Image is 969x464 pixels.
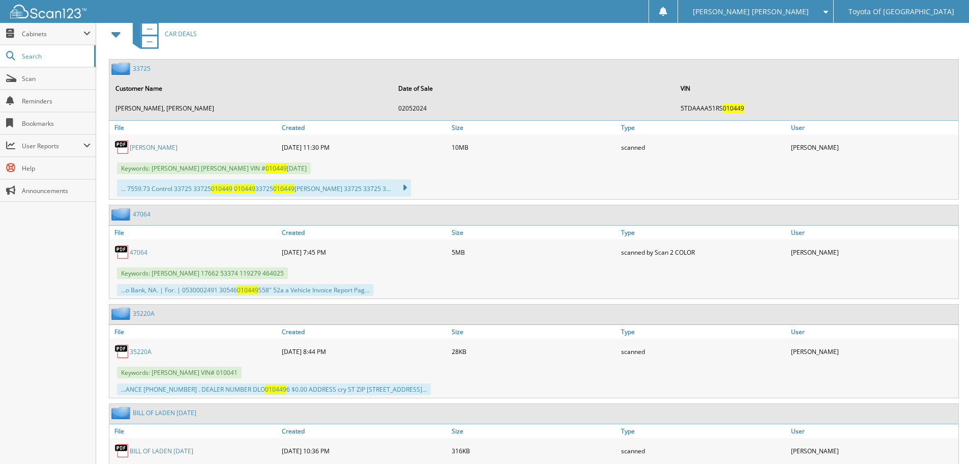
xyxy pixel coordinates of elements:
[117,384,431,395] div: ...ANCE [PHONE_NUMBER] . DEALER NUMBER DLO 6 $0.00 ADDRESS cry ST ZIP [STREET_ADDRESS]...
[111,307,133,320] img: folder2.png
[22,97,91,105] span: Reminders
[130,143,178,152] a: [PERSON_NAME]
[279,424,449,438] a: Created
[393,100,675,117] td: 02052024
[273,184,295,193] span: 010449
[22,186,91,195] span: Announcements
[22,74,91,83] span: Scan
[133,64,151,73] a: 33725
[133,408,196,417] a: BILL OF LADEN [DATE]
[676,78,957,99] th: VIN
[117,267,288,279] span: Keywords: [PERSON_NAME] 17662 53374 119279 464025
[279,121,449,134] a: Created
[788,242,958,262] div: [PERSON_NAME]
[117,284,373,296] div: ...o Bank, NA. | For. | 0530002491 30546 S58" 52a a Vehicle Invoice Report Pag...
[109,325,279,339] a: File
[449,341,619,362] div: 28KB
[279,341,449,362] div: [DATE] 8:44 PM
[449,424,619,438] a: Size
[619,121,788,134] a: Type
[114,140,130,155] img: PDF.png
[109,121,279,134] a: File
[109,424,279,438] a: File
[449,242,619,262] div: 5MB
[130,447,193,455] a: BILL OF LADEN [DATE]
[117,179,411,197] div: ... 7559.73 Control 33725 33725 33725 [PERSON_NAME] 33725 33725 3...
[788,137,958,157] div: [PERSON_NAME]
[22,142,83,150] span: User Reports
[111,208,133,221] img: folder2.png
[619,137,788,157] div: scanned
[10,5,86,18] img: scan123-logo-white.svg
[619,242,788,262] div: scanned by Scan 2 COLOR
[110,78,392,99] th: Customer Name
[619,226,788,239] a: Type
[279,325,449,339] a: Created
[279,242,449,262] div: [DATE] 7:45 PM
[265,385,286,394] span: 010449
[111,406,133,419] img: folder2.png
[237,286,258,294] span: 010449
[211,184,232,193] span: 010449
[693,9,809,15] span: [PERSON_NAME] [PERSON_NAME]
[848,9,954,15] span: Toyota Of [GEOGRAPHIC_DATA]
[114,344,130,359] img: PDF.png
[130,347,152,356] a: 35220A
[266,164,287,173] span: 010449
[111,62,133,75] img: folder2.png
[234,184,255,193] span: 010449
[117,367,242,378] span: Keywords: [PERSON_NAME] VIN# 010041
[279,226,449,239] a: Created
[619,441,788,461] div: scanned
[22,52,89,61] span: Search
[788,325,958,339] a: User
[619,424,788,438] a: Type
[788,226,958,239] a: User
[279,137,449,157] div: [DATE] 11:30 PM
[449,441,619,461] div: 316KB
[449,325,619,339] a: Size
[114,443,130,458] img: PDF.png
[133,210,151,219] a: 47064
[127,14,197,54] a: CAR DEALS
[165,30,197,38] span: CAR DEALS
[279,441,449,461] div: [DATE] 10:36 PM
[676,100,957,117] td: 5TDAAAA51RS
[788,441,958,461] div: [PERSON_NAME]
[449,121,619,134] a: Size
[619,325,788,339] a: Type
[449,137,619,157] div: 10MB
[22,119,91,128] span: Bookmarks
[918,415,969,464] iframe: Chat Widget
[117,162,311,174] span: Keywords: [PERSON_NAME] [PERSON_NAME] VIN # [DATE]
[22,164,91,173] span: Help
[109,226,279,239] a: File
[130,248,148,257] a: 47064
[723,104,744,113] span: 010449
[114,244,130,260] img: PDF.png
[619,341,788,362] div: scanned
[22,30,83,38] span: Cabinets
[133,309,155,318] a: 35220A
[393,78,675,99] th: Date of Sale
[788,424,958,438] a: User
[110,100,392,117] td: [PERSON_NAME], [PERSON_NAME]
[449,226,619,239] a: Size
[788,341,958,362] div: [PERSON_NAME]
[788,121,958,134] a: User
